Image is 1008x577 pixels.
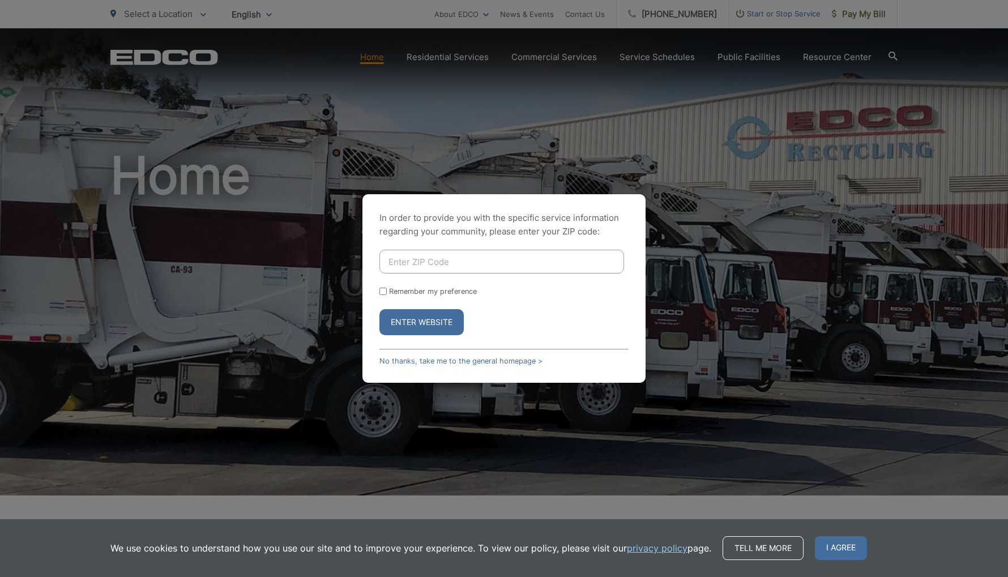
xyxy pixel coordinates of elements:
input: Enter ZIP Code [379,250,624,273]
a: No thanks, take me to the general homepage > [379,357,543,365]
label: Remember my preference [389,287,477,296]
p: In order to provide you with the specific service information regarding your community, please en... [379,211,629,238]
p: We use cookies to understand how you use our site and to improve your experience. To view our pol... [110,541,711,555]
button: Enter Website [379,309,464,335]
span: I agree [815,536,867,560]
a: Tell me more [723,536,804,560]
a: privacy policy [627,541,687,555]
